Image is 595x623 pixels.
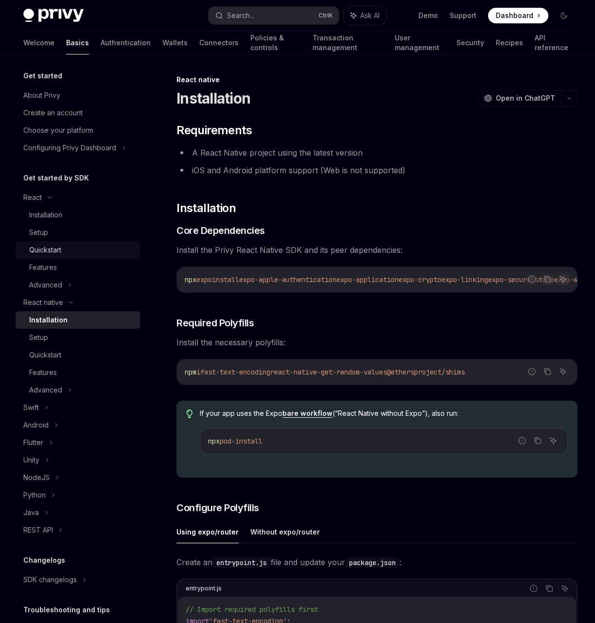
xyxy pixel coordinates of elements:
button: Ask AI [557,273,569,285]
span: Configure Polyfills [176,501,259,515]
a: Support [450,11,476,20]
button: Ask AI [344,7,386,24]
div: Installation [29,314,68,326]
div: NodeJS [23,472,50,483]
span: // Import required polyfills first [186,605,318,614]
a: Installation [16,206,140,224]
span: pod-install [220,437,262,445]
button: Ask AI [557,365,569,378]
span: fast-text-encoding [200,368,270,376]
a: Demo [419,11,438,20]
button: Report incorrect code [516,434,528,447]
div: Android [23,419,49,431]
span: Open in ChatGPT [496,93,555,103]
a: Authentication [101,31,151,54]
div: Installation [29,209,62,221]
a: Quickstart [16,346,140,364]
a: API reference [535,31,572,54]
h5: Get started by SDK [23,172,89,184]
div: Python [23,489,46,501]
button: Using expo/router [176,520,239,543]
span: i [196,368,200,376]
button: Search...CtrlK [209,7,338,24]
a: Choose your platform [16,122,140,139]
span: Installation [176,200,236,216]
a: Wallets [162,31,188,54]
a: Connectors [199,31,239,54]
svg: Tip [186,409,193,418]
h1: Installation [176,89,250,107]
div: React native [176,75,577,85]
a: Setup [16,224,140,241]
a: Features [16,259,140,276]
div: React [23,192,42,203]
div: Features [29,262,57,273]
code: package.json [345,557,400,568]
div: REST API [23,524,53,536]
span: Ask AI [360,11,380,20]
a: Recipes [496,31,523,54]
img: dark logo [23,9,84,22]
div: entrypoint.js [186,582,222,595]
span: expo-secure-store [488,275,554,284]
div: Flutter [23,437,43,448]
li: A React Native project using the latest version [176,146,577,160]
a: bare workflow [282,409,332,418]
span: expo-linking [441,275,488,284]
a: Features [16,364,140,381]
button: Report incorrect code [525,365,538,378]
span: npm [185,368,196,376]
a: Transaction management [313,31,383,54]
div: Advanced [29,384,62,396]
div: Choose your platform [23,125,93,136]
div: Unity [23,454,39,466]
span: npx [185,275,196,284]
span: npx [208,437,220,445]
a: About Privy [16,87,140,104]
h5: Changelogs [23,554,65,566]
button: Open in ChatGPT [478,90,561,107]
div: Quickstart [29,349,61,361]
a: Basics [66,31,89,54]
div: Setup [29,227,48,238]
button: Ask AI [547,434,560,447]
span: Install the Privy React Native SDK and its peer dependencies: [176,243,577,257]
span: @ethersproject/shims [387,368,465,376]
div: SDK changelogs [23,574,77,586]
span: expo-application [336,275,399,284]
a: Security [456,31,484,54]
div: Swift [23,402,39,413]
code: entrypoint.js [212,557,271,568]
span: Ctrl K [318,12,333,19]
span: Required Polyfills [176,316,254,330]
div: React native [23,297,63,308]
span: Dashboard [496,11,533,20]
span: expo-crypto [399,275,441,284]
span: Core Dependencies [176,224,265,237]
span: install [212,275,239,284]
h5: Get started [23,70,62,82]
span: expo [196,275,212,284]
div: Features [29,367,57,378]
div: About Privy [23,89,60,101]
div: Quickstart [29,244,61,256]
a: Installation [16,311,140,329]
button: Copy the contents from the code block [531,434,544,447]
a: Create an account [16,104,140,122]
li: iOS and Android platform support (Web is not supported) [176,163,577,177]
a: User management [395,31,445,54]
div: Advanced [29,279,62,291]
span: react-native-get-random-values [270,368,387,376]
a: Setup [16,329,140,346]
a: Policies & controls [250,31,301,54]
div: Create an account [23,107,83,119]
a: Quickstart [16,241,140,259]
span: Install the necessary polyfills: [176,336,577,349]
span: expo-apple-authentication [239,275,336,284]
button: Copy the contents from the code block [541,273,554,285]
span: Create an file and update your : [176,555,577,569]
button: Copy the contents from the code block [543,582,556,595]
button: Without expo/router [250,520,320,543]
h5: Troubleshooting and tips [23,604,110,616]
button: Report incorrect code [527,582,540,595]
